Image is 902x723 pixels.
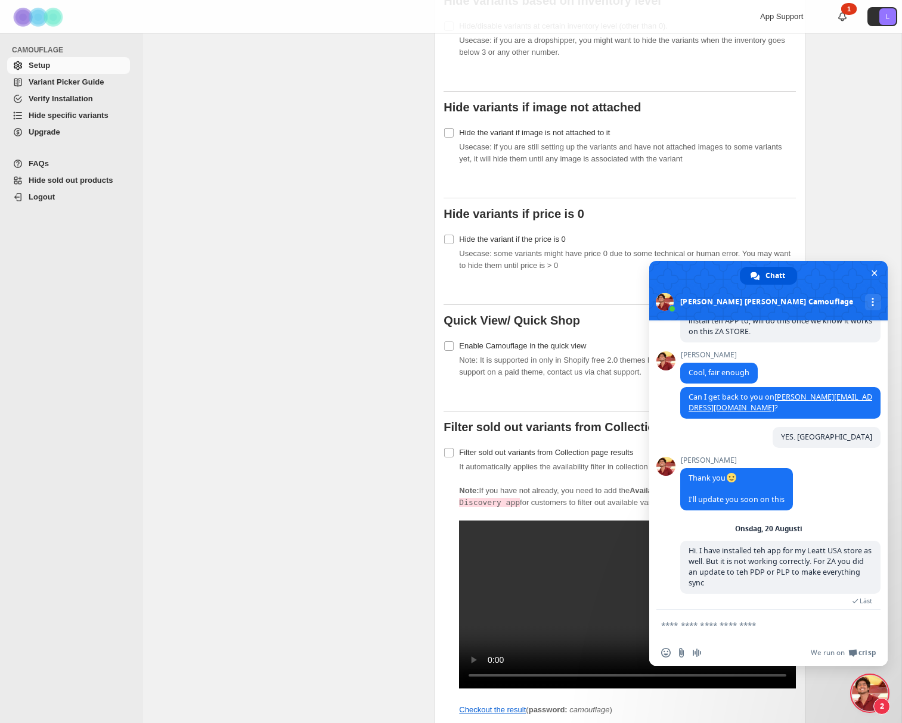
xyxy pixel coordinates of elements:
[29,77,104,86] span: Variant Picker Guide
[860,597,872,605] span: Läst
[29,94,93,103] span: Verify Installation
[765,267,785,285] span: Chatt
[444,101,641,114] b: Hide variants if image not attached
[852,675,888,711] a: Stäng chatt
[29,111,109,120] span: Hide specific variants
[740,267,797,285] a: Chatt
[569,705,609,714] i: camouflage
[677,648,686,657] span: Skicka fil
[459,249,791,270] span: Usecase: some variants might have price 0 due to some technical or human error. You may want to h...
[760,12,803,21] span: App Support
[29,159,49,168] span: FAQs
[689,392,872,413] a: [PERSON_NAME][EMAIL_ADDRESS][DOMAIN_NAME]
[29,192,55,201] span: Logout
[811,648,845,657] span: We run on
[689,546,872,588] span: Hi. I have installed teh app for my Leatt USA store as well. But it is not working correctly. For...
[680,456,793,465] span: [PERSON_NAME]
[459,486,479,495] b: Note:
[459,341,586,350] span: Enable Camouflage in the quick view
[459,485,796,509] p: If you have not already, you need to add the filter from for customers to filter out available va...
[630,486,670,495] strong: Availability
[7,74,130,91] a: Variant Picker Guide
[459,128,610,137] span: Hide the variant if image is not attached to it
[7,124,130,141] a: Upgrade
[841,3,857,15] div: 1
[459,142,782,163] span: Usecase: if you are still setting up the variants and have not attached images to some variants y...
[7,155,130,172] a: FAQs
[858,648,876,657] span: Crisp
[689,473,785,504] span: Thank you I'll update you soon on this
[29,176,113,185] span: Hide sold out products
[7,172,130,189] a: Hide sold out products
[868,267,881,279] span: Stäng chatt
[529,705,568,714] strong: password:
[7,91,130,107] a: Verify Installation
[680,351,758,359] span: [PERSON_NAME]
[459,36,785,57] span: Usecase: if you are a dropshipper, you might want to hide the variants when the inventory goes be...
[689,367,749,378] span: Cool, fair enough
[836,11,848,23] a: 1
[811,648,876,657] a: We run onCrisp
[444,420,700,434] b: Filter sold out variants from Collection pages
[459,448,633,457] span: Filter sold out variants from Collection page results
[879,8,896,25] span: Avatar with initials L
[444,314,580,327] b: Quick View/ Quick Shop
[689,392,872,413] span: Can I get back to you on ?
[459,235,565,244] span: Hide the variant if the price is 0
[7,57,130,74] a: Setup
[459,705,526,714] a: Checkout the result
[692,648,702,657] span: Röstmeddelande
[781,432,872,442] span: YES. [GEOGRAPHIC_DATA]
[735,525,802,532] div: Onsdag, 20 Augusti
[459,356,792,376] span: Note: It is supported in only in Shopify free 2.0 themes like Dawn and Refresh etc. For quick vie...
[873,698,890,715] span: 2
[459,521,796,688] video: Add availability filter
[459,462,796,716] span: It automatically applies the availability filter in collection links.
[29,61,50,70] span: Setup
[661,648,671,657] span: Infoga en smiley
[867,7,897,26] button: Avatar with initials L
[29,127,60,136] span: Upgrade
[7,189,130,205] a: Logout
[10,1,69,33] img: Camouflage
[7,107,130,124] a: Hide specific variants
[886,13,889,20] text: L
[444,207,584,220] b: Hide variants if price is 0
[459,704,796,716] p: ( )
[661,610,852,640] textarea: Skriv ditt meddelande...
[12,45,135,55] span: CAMOUFLAGE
